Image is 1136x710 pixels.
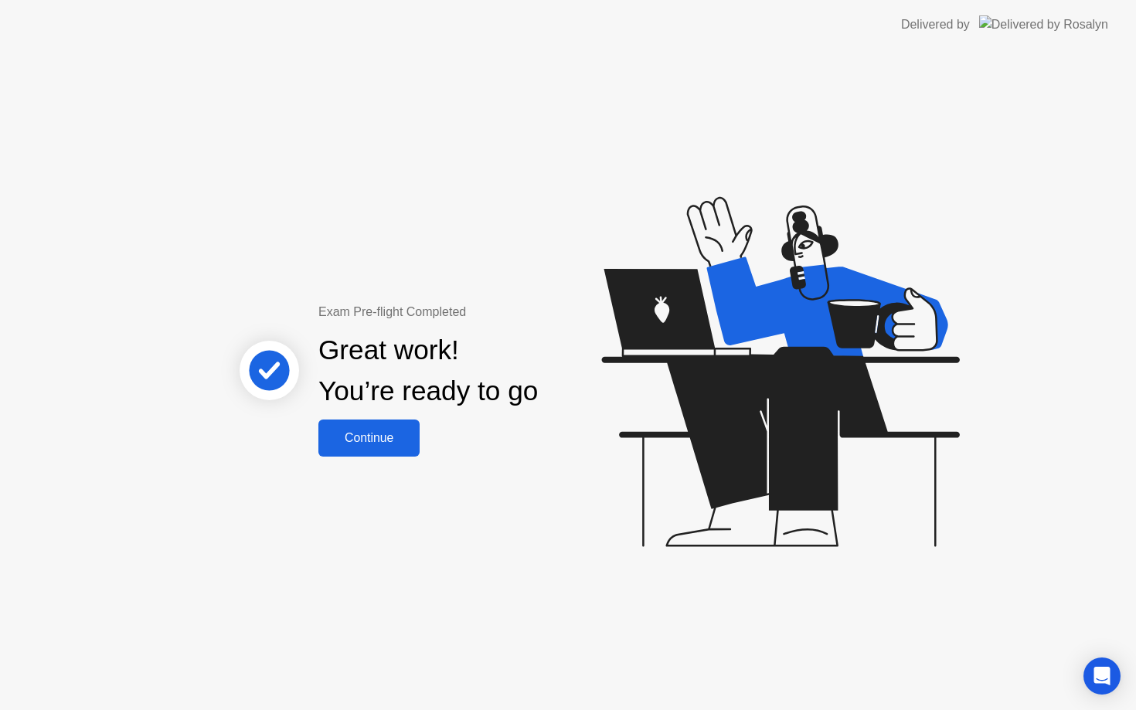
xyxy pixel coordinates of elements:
[318,420,420,457] button: Continue
[1083,657,1121,695] div: Open Intercom Messenger
[323,431,415,445] div: Continue
[901,15,970,34] div: Delivered by
[318,330,538,412] div: Great work! You’re ready to go
[318,303,638,321] div: Exam Pre-flight Completed
[979,15,1108,33] img: Delivered by Rosalyn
